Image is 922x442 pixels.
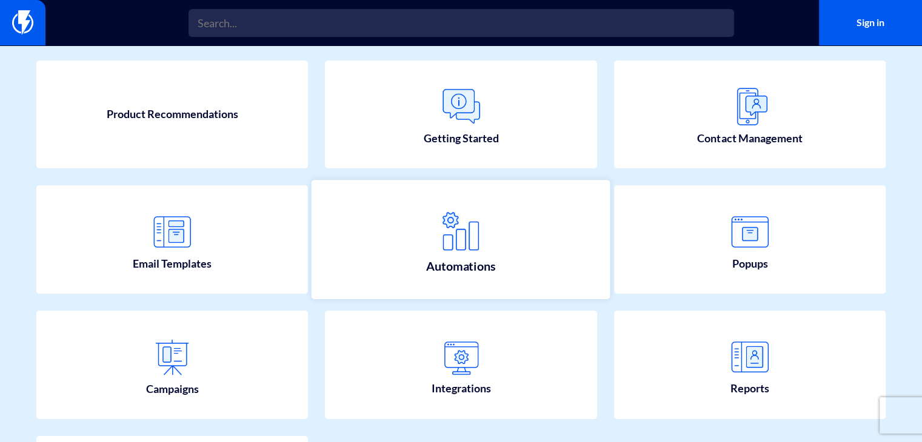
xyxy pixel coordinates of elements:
[189,9,734,37] input: Search...
[325,311,596,419] a: Integrations
[614,311,886,419] a: Reports
[426,258,495,275] span: Automations
[312,180,610,299] a: Automations
[36,61,308,169] a: Product Recommendations
[107,107,238,122] span: Product Recommendations
[732,256,767,272] span: Popups
[697,131,802,147] span: Contact Management
[614,185,886,294] a: Popups
[432,381,491,397] span: Integrations
[36,311,308,419] a: Campaigns
[36,185,308,294] a: Email Templates
[133,256,212,272] span: Email Templates
[424,131,499,147] span: Getting Started
[325,61,596,169] a: Getting Started
[730,381,769,397] span: Reports
[146,381,199,397] span: Campaigns
[614,61,886,169] a: Contact Management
